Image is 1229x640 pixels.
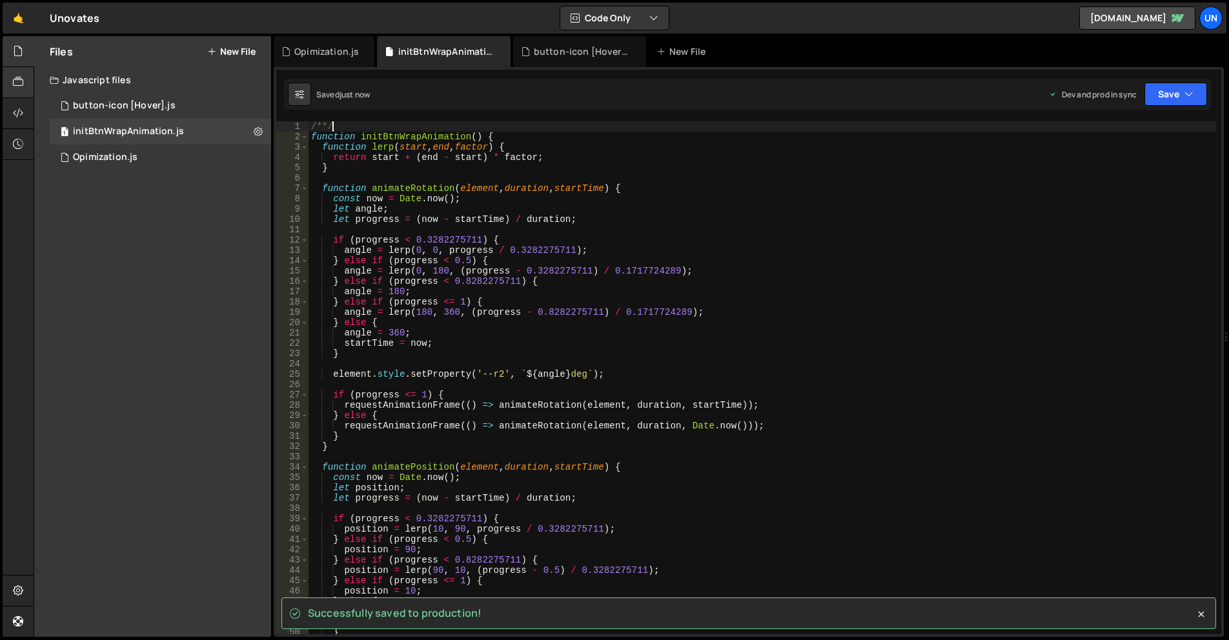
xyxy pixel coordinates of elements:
div: 26 [276,379,309,390]
div: 35 [276,472,309,483]
div: 39 [276,514,309,524]
div: 24 [276,359,309,369]
div: 6 [276,173,309,183]
div: 36 [276,483,309,493]
div: 25 [276,369,309,379]
h2: Files [50,45,73,59]
div: 2 [276,132,309,142]
a: [DOMAIN_NAME] [1079,6,1195,30]
div: 48 [276,606,309,617]
div: 16819/46216.js [50,119,271,145]
div: 46 [276,586,309,596]
div: 40 [276,524,309,534]
div: 45 [276,575,309,586]
div: 8 [276,194,309,204]
div: 49 [276,617,309,627]
div: Opimization.js [73,152,137,163]
div: 12 [276,235,309,245]
div: 1 [276,121,309,132]
div: 5 [276,163,309,173]
div: 13 [276,245,309,255]
div: 43 [276,555,309,565]
div: just now [340,89,370,100]
div: 37 [276,493,309,503]
div: Dev and prod in sync [1049,89,1137,100]
div: 30 [276,421,309,431]
div: 21 [276,328,309,338]
div: 17 [276,286,309,297]
div: Unovates [50,10,99,26]
div: 32 [276,441,309,452]
div: Opimization.js [294,45,359,58]
div: initBtnWrapAnimation.js [398,45,495,58]
div: Saved [316,89,370,100]
div: 44 [276,565,309,575]
div: 20 [276,317,309,328]
div: 3 [276,142,309,152]
div: 14 [276,255,309,266]
div: 28 [276,400,309,410]
div: 10 [276,214,309,225]
span: 1 [61,128,68,138]
div: button-icon [Hover].js [73,100,176,112]
div: 16819/45959.js [50,93,271,119]
div: New File [656,45,711,58]
div: Javascript files [34,67,271,93]
div: 31 [276,431,309,441]
span: Successfully saved to production! [308,606,482,620]
div: 38 [276,503,309,514]
div: 22 [276,338,309,348]
button: New File [207,46,256,57]
div: 27 [276,390,309,400]
div: 33 [276,452,309,462]
div: 16819/46554.js [50,145,271,170]
div: 47 [276,596,309,606]
div: 34 [276,462,309,472]
button: Save [1144,83,1207,106]
div: 16 [276,276,309,286]
div: 29 [276,410,309,421]
div: 50 [276,627,309,637]
div: initBtnWrapAnimation.js [73,126,184,137]
div: button-icon [Hover].js [534,45,631,58]
div: 7 [276,183,309,194]
div: 4 [276,152,309,163]
div: 18 [276,297,309,307]
div: 41 [276,534,309,545]
div: 15 [276,266,309,276]
div: 9 [276,204,309,214]
div: 42 [276,545,309,555]
div: 11 [276,225,309,235]
a: Un [1199,6,1223,30]
a: 🤙 [3,3,34,34]
button: Code Only [560,6,669,30]
div: 19 [276,307,309,317]
div: 23 [276,348,309,359]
